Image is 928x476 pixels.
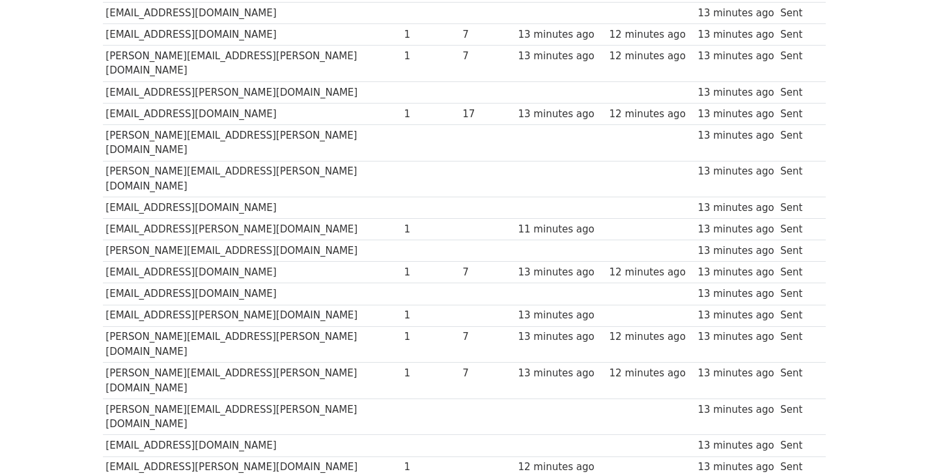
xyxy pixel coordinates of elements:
[777,81,819,103] td: Sent
[404,27,457,42] div: 1
[404,308,457,323] div: 1
[697,164,774,179] div: 13 minutes ago
[697,85,774,100] div: 13 minutes ago
[697,244,774,259] div: 13 minutes ago
[103,81,401,103] td: [EMAIL_ADDRESS][PERSON_NAME][DOMAIN_NAME]
[103,219,401,240] td: [EMAIL_ADDRESS][PERSON_NAME][DOMAIN_NAME]
[777,399,819,435] td: Sent
[518,366,603,381] div: 13 minutes ago
[462,107,512,122] div: 17
[697,460,774,475] div: 13 minutes ago
[777,124,819,161] td: Sent
[610,265,692,280] div: 12 minutes ago
[462,329,512,344] div: 7
[777,240,819,262] td: Sent
[697,287,774,301] div: 13 minutes ago
[518,329,603,344] div: 13 minutes ago
[103,262,401,283] td: [EMAIL_ADDRESS][DOMAIN_NAME]
[697,366,774,381] div: 13 minutes ago
[777,219,819,240] td: Sent
[777,326,819,363] td: Sent
[103,24,401,46] td: [EMAIL_ADDRESS][DOMAIN_NAME]
[462,265,512,280] div: 7
[103,363,401,399] td: [PERSON_NAME][EMAIL_ADDRESS][PERSON_NAME][DOMAIN_NAME]
[697,265,774,280] div: 13 minutes ago
[518,308,603,323] div: 13 minutes ago
[462,49,512,64] div: 7
[404,107,457,122] div: 1
[404,329,457,344] div: 1
[777,161,819,197] td: Sent
[863,413,928,476] iframe: Chat Widget
[697,402,774,417] div: 13 minutes ago
[610,329,692,344] div: 12 minutes ago
[103,124,401,161] td: [PERSON_NAME][EMAIL_ADDRESS][PERSON_NAME][DOMAIN_NAME]
[777,262,819,283] td: Sent
[518,49,603,64] div: 13 minutes ago
[777,24,819,46] td: Sent
[462,366,512,381] div: 7
[103,103,401,124] td: [EMAIL_ADDRESS][DOMAIN_NAME]
[404,460,457,475] div: 1
[610,366,692,381] div: 12 minutes ago
[777,46,819,82] td: Sent
[103,161,401,197] td: [PERSON_NAME][EMAIL_ADDRESS][PERSON_NAME][DOMAIN_NAME]
[518,265,603,280] div: 13 minutes ago
[697,107,774,122] div: 13 minutes ago
[404,49,457,64] div: 1
[404,265,457,280] div: 1
[697,201,774,216] div: 13 minutes ago
[697,329,774,344] div: 13 minutes ago
[777,283,819,305] td: Sent
[610,27,692,42] div: 12 minutes ago
[103,283,401,305] td: [EMAIL_ADDRESS][DOMAIN_NAME]
[103,305,401,326] td: [EMAIL_ADDRESS][PERSON_NAME][DOMAIN_NAME]
[697,222,774,237] div: 13 minutes ago
[777,305,819,326] td: Sent
[518,222,603,237] div: 11 minutes ago
[462,27,512,42] div: 7
[404,222,457,237] div: 1
[103,197,401,219] td: [EMAIL_ADDRESS][DOMAIN_NAME]
[697,27,774,42] div: 13 minutes ago
[103,2,401,23] td: [EMAIL_ADDRESS][DOMAIN_NAME]
[697,308,774,323] div: 13 minutes ago
[103,326,401,363] td: [PERSON_NAME][EMAIL_ADDRESS][PERSON_NAME][DOMAIN_NAME]
[518,460,603,475] div: 12 minutes ago
[697,438,774,453] div: 13 minutes ago
[610,107,692,122] div: 12 minutes ago
[777,363,819,399] td: Sent
[697,49,774,64] div: 13 minutes ago
[103,240,401,262] td: [PERSON_NAME][EMAIL_ADDRESS][DOMAIN_NAME]
[404,366,457,381] div: 1
[518,107,603,122] div: 13 minutes ago
[103,46,401,82] td: [PERSON_NAME][EMAIL_ADDRESS][PERSON_NAME][DOMAIN_NAME]
[777,103,819,124] td: Sent
[518,27,603,42] div: 13 minutes ago
[610,49,692,64] div: 12 minutes ago
[777,435,819,456] td: Sent
[103,435,401,456] td: [EMAIL_ADDRESS][DOMAIN_NAME]
[777,197,819,219] td: Sent
[697,128,774,143] div: 13 minutes ago
[777,2,819,23] td: Sent
[697,6,774,21] div: 13 minutes ago
[103,399,401,435] td: [PERSON_NAME][EMAIL_ADDRESS][PERSON_NAME][DOMAIN_NAME]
